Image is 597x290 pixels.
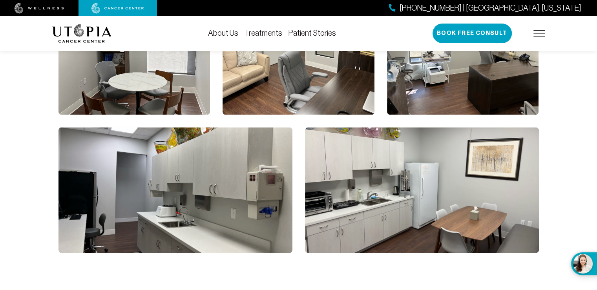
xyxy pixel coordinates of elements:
button: Book Free Consult [433,24,512,43]
span: [PHONE_NUMBER] | [GEOGRAPHIC_DATA], [US_STATE] [400,2,581,14]
img: image-5 [58,128,292,253]
a: Treatments [245,29,282,37]
a: Patient Stories [288,29,336,37]
img: wellness [15,3,64,14]
img: cancer center [91,3,144,14]
a: [PHONE_NUMBER] | [GEOGRAPHIC_DATA], [US_STATE] [389,2,581,14]
img: icon-hamburger [533,30,545,36]
img: image-6 [305,128,539,253]
img: logo [52,24,111,43]
a: About Us [208,29,238,37]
